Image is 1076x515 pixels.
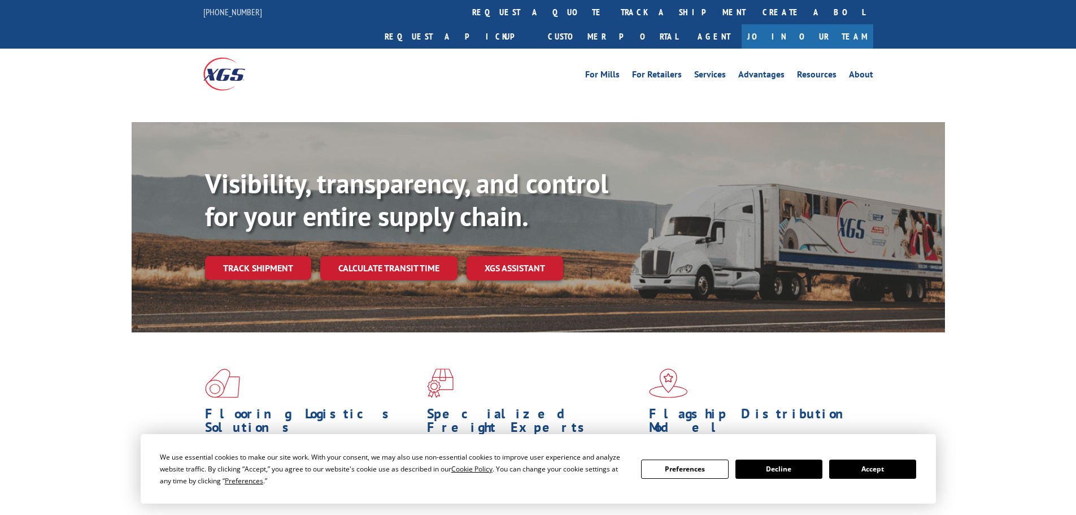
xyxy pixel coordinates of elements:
[797,70,837,83] a: Resources
[649,407,862,440] h1: Flagship Distribution Model
[849,70,873,83] a: About
[467,256,563,280] a: XGS ASSISTANT
[376,24,539,49] a: Request a pickup
[427,407,641,440] h1: Specialized Freight Experts
[205,166,608,233] b: Visibility, transparency, and control for your entire supply chain.
[641,460,728,479] button: Preferences
[829,460,916,479] button: Accept
[225,476,263,486] span: Preferences
[320,256,458,280] a: Calculate transit time
[649,369,688,398] img: xgs-icon-flagship-distribution-model-red
[205,407,419,440] h1: Flooring Logistics Solutions
[205,256,311,280] a: Track shipment
[694,70,726,83] a: Services
[160,451,628,487] div: We use essential cookies to make our site work. With your consent, we may also use non-essential ...
[539,24,686,49] a: Customer Portal
[203,6,262,18] a: [PHONE_NUMBER]
[205,369,240,398] img: xgs-icon-total-supply-chain-intelligence-red
[632,70,682,83] a: For Retailers
[686,24,742,49] a: Agent
[738,70,785,83] a: Advantages
[735,460,822,479] button: Decline
[427,369,454,398] img: xgs-icon-focused-on-flooring-red
[141,434,936,504] div: Cookie Consent Prompt
[585,70,620,83] a: For Mills
[451,464,493,474] span: Cookie Policy
[742,24,873,49] a: Join Our Team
